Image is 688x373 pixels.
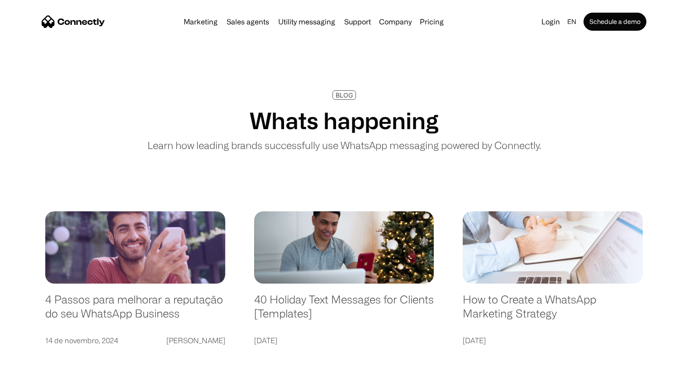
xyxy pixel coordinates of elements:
[584,13,646,31] a: Schedule a demo
[416,18,447,25] a: Pricing
[18,357,54,370] ul: Language list
[45,334,118,347] div: 14 de novembro, 2024
[567,15,576,28] div: en
[254,293,434,329] a: 40 Holiday Text Messages for Clients [Templates]
[9,357,54,370] aside: Language selected: English
[336,92,353,98] div: BLOG
[463,293,643,329] a: How to Create a WhatsApp Marketing Strategy
[463,334,486,347] div: [DATE]
[147,138,541,153] p: Learn how leading brands successfully use WhatsApp messaging powered by Connectly.
[254,334,277,347] div: [DATE]
[42,15,105,28] a: home
[341,18,375,25] a: Support
[275,18,339,25] a: Utility messaging
[180,18,221,25] a: Marketing
[223,18,273,25] a: Sales agents
[376,15,414,28] div: Company
[166,334,225,347] div: [PERSON_NAME]
[250,107,439,134] h1: Whats happening
[538,15,564,28] a: Login
[45,293,225,329] a: 4 Passos para melhorar a reputação do seu WhatsApp Business
[379,15,412,28] div: Company
[564,15,582,28] div: en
